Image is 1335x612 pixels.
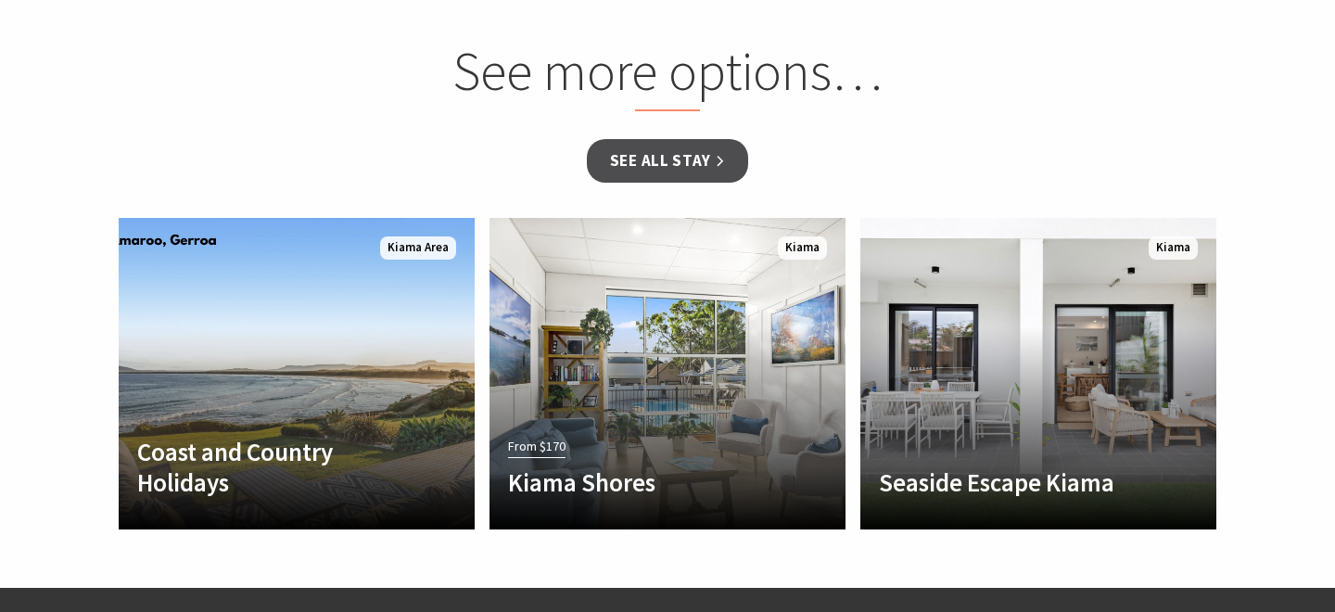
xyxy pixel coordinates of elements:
[380,236,456,260] span: Kiama Area
[1149,236,1198,260] span: Kiama
[860,218,1216,529] a: Another Image Used Seaside Escape Kiama Kiama
[508,467,773,497] h4: Kiama Shores
[489,218,845,529] a: From $170 Kiama Shores Kiama
[778,236,827,260] span: Kiama
[508,436,566,457] span: From $170
[587,139,748,183] a: See all Stay
[314,39,1022,111] h2: See more options…
[137,437,402,497] h4: Coast and Country Holidays
[879,467,1144,497] h4: Seaside Escape Kiama
[119,218,475,529] a: Another Image Used Coast and Country Holidays Kiama Area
